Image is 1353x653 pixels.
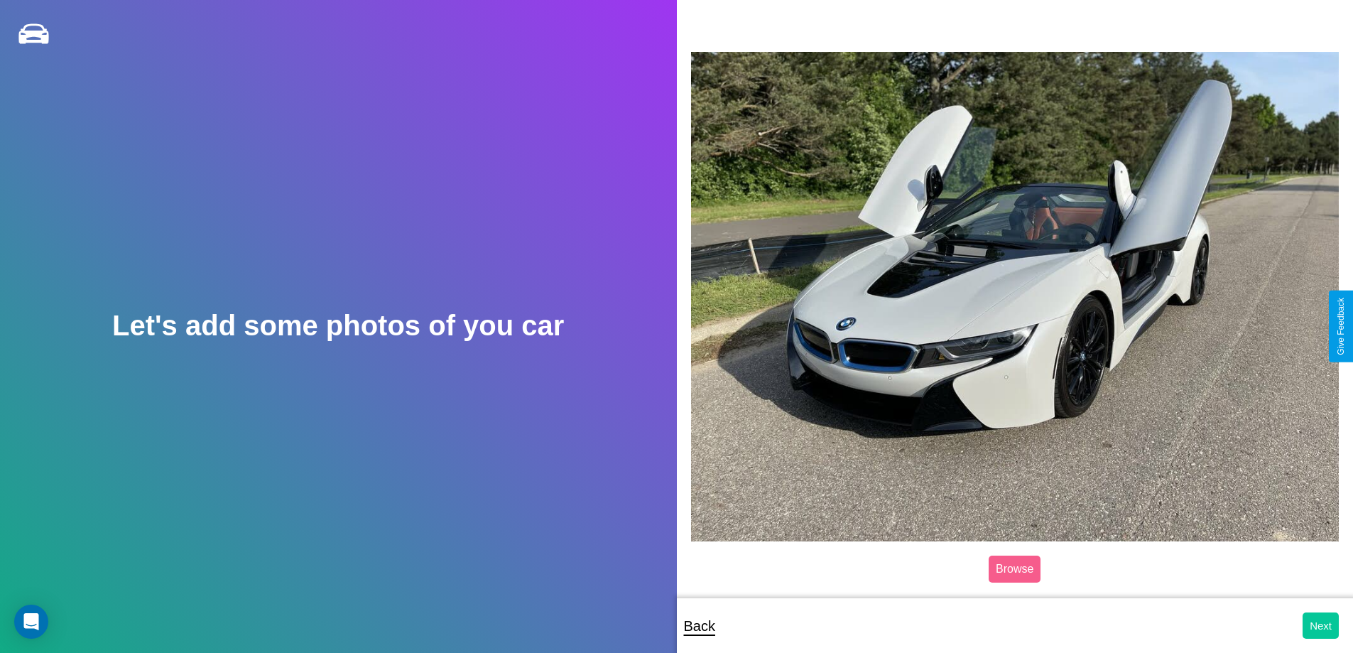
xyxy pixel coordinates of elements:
p: Back [684,613,715,639]
div: Open Intercom Messenger [14,605,48,639]
label: Browse [989,556,1040,583]
div: Give Feedback [1336,298,1346,355]
h2: Let's add some photos of you car [112,310,564,342]
button: Next [1303,612,1339,639]
img: posted [691,52,1340,541]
